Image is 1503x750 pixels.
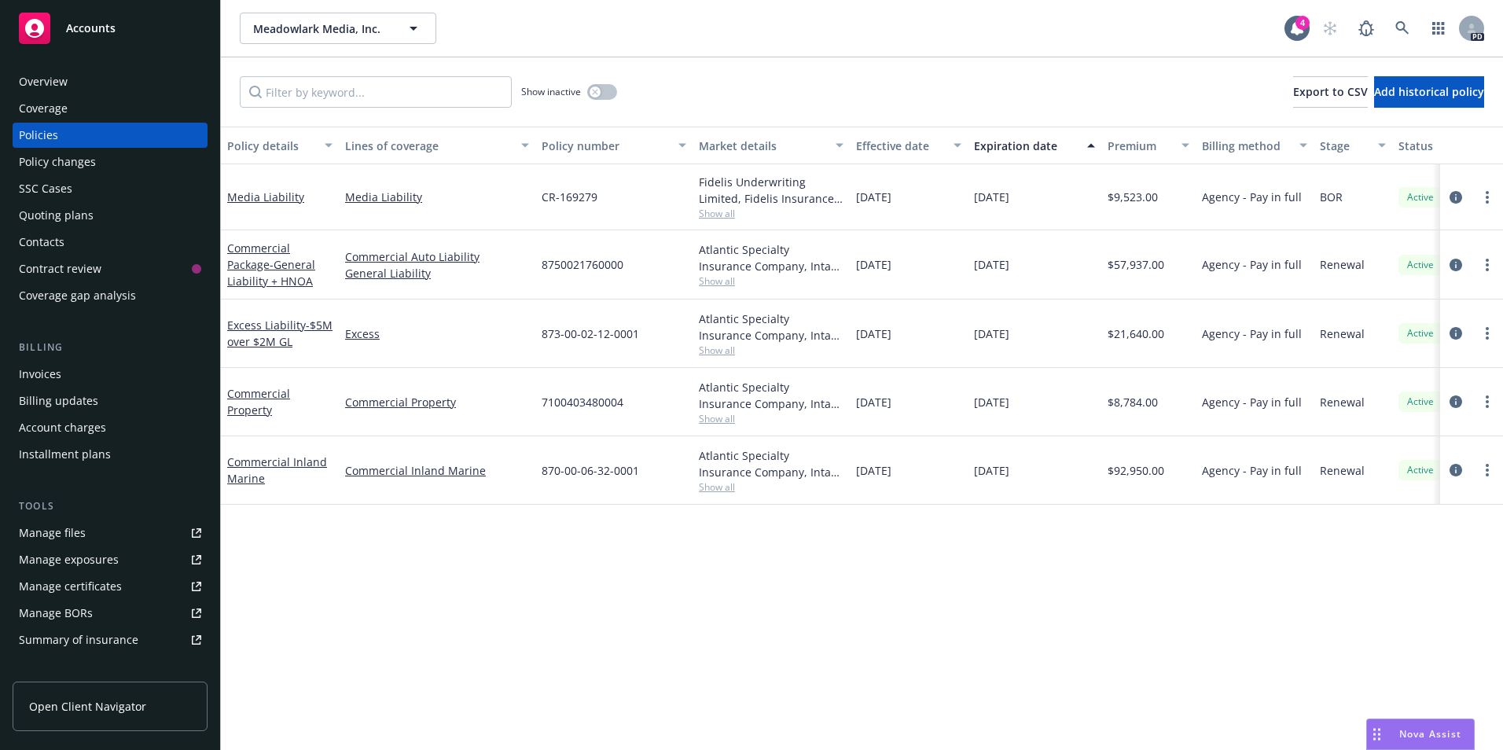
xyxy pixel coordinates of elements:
[13,442,208,467] a: Installment plans
[1446,188,1465,207] a: circleInformation
[1108,189,1158,205] span: $9,523.00
[1202,462,1302,479] span: Agency - Pay in full
[1350,13,1382,44] a: Report a Bug
[974,189,1009,205] span: [DATE]
[19,176,72,201] div: SSC Cases
[1446,392,1465,411] a: circleInformation
[1374,76,1484,108] button: Add historical policy
[699,480,843,494] span: Show all
[1108,462,1164,479] span: $92,950.00
[13,123,208,148] a: Policies
[345,394,529,410] a: Commercial Property
[1101,127,1196,164] button: Premium
[1108,325,1164,342] span: $21,640.00
[968,127,1101,164] button: Expiration date
[974,394,1009,410] span: [DATE]
[856,256,891,273] span: [DATE]
[974,256,1009,273] span: [DATE]
[542,462,639,479] span: 870-00-06-32-0001
[1320,394,1365,410] span: Renewal
[13,96,208,121] a: Coverage
[29,698,146,715] span: Open Client Navigator
[19,149,96,175] div: Policy changes
[13,230,208,255] a: Contacts
[1320,462,1365,479] span: Renewal
[699,207,843,220] span: Show all
[699,274,843,288] span: Show all
[699,174,843,207] div: Fidelis Underwriting Limited, Fidelis Insurance Holdings Limited, RT Specialty Insurance Services...
[1320,138,1369,154] div: Stage
[542,189,597,205] span: CR-169279
[1387,13,1418,44] a: Search
[345,248,529,265] a: Commercial Auto Liability
[699,138,826,154] div: Market details
[19,574,122,599] div: Manage certificates
[1320,325,1365,342] span: Renewal
[1293,76,1368,108] button: Export to CSV
[19,256,101,281] div: Contract review
[542,138,669,154] div: Policy number
[13,149,208,175] a: Policy changes
[1108,394,1158,410] span: $8,784.00
[227,138,315,154] div: Policy details
[699,311,843,344] div: Atlantic Specialty Insurance Company, Intact Insurance, Take1 Insurance
[1398,138,1494,154] div: Status
[699,344,843,357] span: Show all
[1366,719,1475,750] button: Nova Assist
[1405,258,1436,272] span: Active
[1405,326,1436,340] span: Active
[1320,256,1365,273] span: Renewal
[974,138,1078,154] div: Expiration date
[974,462,1009,479] span: [DATE]
[1108,138,1172,154] div: Premium
[856,325,891,342] span: [DATE]
[974,325,1009,342] span: [DATE]
[240,13,436,44] button: Meadowlark Media, Inc.
[19,123,58,148] div: Policies
[1405,395,1436,409] span: Active
[221,127,339,164] button: Policy details
[13,256,208,281] a: Contract review
[227,257,315,289] span: - General Liability + HNOA
[856,462,891,479] span: [DATE]
[699,412,843,425] span: Show all
[13,415,208,440] a: Account charges
[19,601,93,626] div: Manage BORs
[13,283,208,308] a: Coverage gap analysis
[13,176,208,201] a: SSC Cases
[227,318,333,349] span: - $5M over $2M GL
[1446,324,1465,343] a: circleInformation
[13,6,208,50] a: Accounts
[1478,324,1497,343] a: more
[1196,127,1314,164] button: Billing method
[1446,461,1465,480] a: circleInformation
[227,454,327,486] a: Commercial Inland Marine
[1202,189,1302,205] span: Agency - Pay in full
[850,127,968,164] button: Effective date
[1320,189,1343,205] span: BOR
[1367,719,1387,749] div: Drag to move
[19,520,86,546] div: Manage files
[542,394,623,410] span: 7100403480004
[345,325,529,342] a: Excess
[13,340,208,355] div: Billing
[13,627,208,653] a: Summary of insurance
[856,138,944,154] div: Effective date
[345,265,529,281] a: General Liability
[1293,84,1368,99] span: Export to CSV
[227,241,315,289] a: Commercial Package
[1478,188,1497,207] a: more
[1478,392,1497,411] a: more
[1374,84,1484,99] span: Add historical policy
[13,547,208,572] a: Manage exposures
[521,85,581,98] span: Show inactive
[693,127,850,164] button: Market details
[1478,256,1497,274] a: more
[345,462,529,479] a: Commercial Inland Marine
[13,574,208,599] a: Manage certificates
[19,415,106,440] div: Account charges
[542,256,623,273] span: 8750021760000
[1202,256,1302,273] span: Agency - Pay in full
[1295,16,1310,30] div: 4
[240,76,512,108] input: Filter by keyword...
